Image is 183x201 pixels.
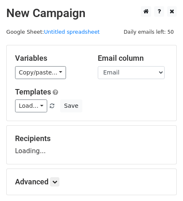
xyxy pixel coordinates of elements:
[15,134,168,156] div: Loading...
[15,134,168,143] h5: Recipients
[60,99,82,112] button: Save
[15,99,47,112] a: Load...
[98,54,168,63] h5: Email column
[121,29,177,35] a: Daily emails left: 50
[6,6,177,20] h2: New Campaign
[44,29,99,35] a: Untitled spreadsheet
[15,54,85,63] h5: Variables
[6,29,100,35] small: Google Sheet:
[15,66,66,79] a: Copy/paste...
[15,177,168,186] h5: Advanced
[15,87,51,96] a: Templates
[121,27,177,37] span: Daily emails left: 50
